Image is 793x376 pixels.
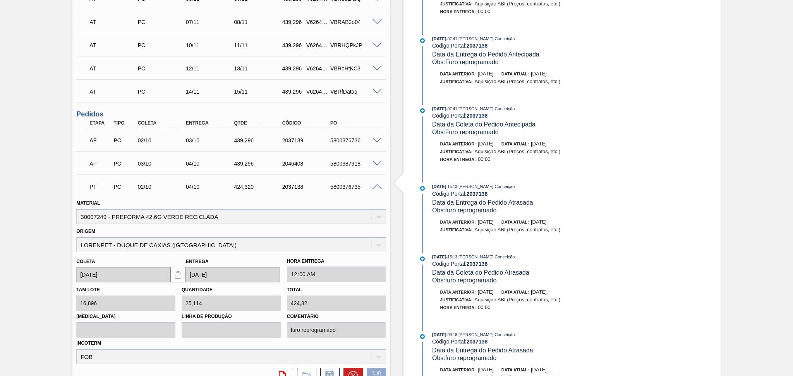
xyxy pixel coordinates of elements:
[420,334,425,339] img: atual
[432,129,499,135] span: Obs: Furo reprogramado
[531,141,547,147] span: [DATE]
[440,9,476,14] span: Hora Entrega :
[89,161,111,167] p: AF
[280,19,306,25] div: 439,296
[76,110,386,118] h3: Pedidos
[184,161,238,167] div: 04/10/2025
[467,261,488,267] strong: 2037138
[170,267,186,282] button: locked
[467,43,488,49] strong: 2037138
[112,184,137,190] div: Pedido de Compra
[446,37,457,41] span: - 07:41
[501,72,529,76] span: Data atual:
[76,311,175,322] label: [MEDICAL_DATA]
[287,256,386,267] label: Hora Entrega
[232,42,286,48] div: 11/11/2025
[328,42,383,48] div: VBRHQPkJP
[88,60,142,77] div: Aguardando Informações de Transporte
[432,184,446,189] span: [DATE]
[432,355,496,361] span: Obs: furo reprogramado
[88,83,142,100] div: Aguardando Informações de Transporte
[432,43,616,49] div: Código Portal:
[440,290,476,294] span: Data anterior:
[76,267,170,282] input: dd/mm/yyyy
[136,137,190,144] div: 02/10/2025
[88,155,113,172] div: Aguardando Faturamento
[89,42,140,48] p: AT
[232,65,286,72] div: 13/11/2025
[232,120,286,126] div: Qtde
[184,42,238,48] div: 10/11/2025
[432,347,533,354] span: Data da Entrega do Pedido Atrasada
[184,65,238,72] div: 12/11/2025
[457,184,515,189] span: : [PERSON_NAME] Conceição
[304,65,330,72] div: V626411
[89,19,140,25] p: AT
[432,106,446,111] span: [DATE]
[76,259,95,264] label: Coleta
[457,255,515,259] span: : [PERSON_NAME] Conceição
[280,42,306,48] div: 439,296
[112,120,137,126] div: Tipo
[232,161,286,167] div: 439,296
[432,113,616,119] div: Código Portal:
[440,220,476,224] span: Data anterior:
[136,42,190,48] div: Pedido de Compra
[474,79,560,84] span: Aquisição ABI (Preços, contratos, etc.)
[112,161,137,167] div: Pedido de Compra
[304,89,330,95] div: V626412
[89,89,140,95] p: AT
[446,185,457,189] span: - 15:13
[328,120,383,126] div: PO
[328,137,383,144] div: 5800376736
[280,184,335,190] div: 2037138
[280,161,335,167] div: 2046408
[287,311,386,322] label: Comentário
[531,71,547,77] span: [DATE]
[420,38,425,43] img: atual
[76,340,101,346] label: Incoterm
[478,71,494,77] span: [DATE]
[88,120,113,126] div: Etapa
[440,297,473,302] span: Justificativa:
[232,137,286,144] div: 439,296
[136,161,190,167] div: 03/10/2025
[501,367,529,372] span: Data atual:
[88,178,113,195] div: Pedido em Trânsito
[440,2,473,6] span: Justificativa:
[440,79,473,84] span: Justificativa:
[136,184,190,190] div: 02/10/2025
[184,120,238,126] div: Entrega
[432,36,446,41] span: [DATE]
[501,290,529,294] span: Data atual:
[136,120,190,126] div: Coleta
[328,89,383,95] div: VBRfDataq
[474,149,560,154] span: Aquisição ABI (Preços, contratos, etc.)
[474,1,560,7] span: Aquisição ABI (Preços, contratos, etc.)
[420,186,425,191] img: atual
[328,161,383,167] div: 5800387918
[446,255,457,259] span: - 15:13
[420,108,425,113] img: atual
[474,297,560,303] span: Aquisição ABI (Preços, contratos, etc.)
[531,219,547,225] span: [DATE]
[440,72,476,76] span: Data anterior:
[76,229,95,234] label: Origem
[478,156,491,162] span: 00:00
[304,42,330,48] div: V626410
[232,89,286,95] div: 15/11/2025
[420,256,425,261] img: atual
[182,311,281,322] label: Linha de Produção
[432,51,539,58] span: Data da Entrega do Pedido Antecipada
[474,227,560,232] span: Aquisição ABI (Preços, contratos, etc.)
[478,289,494,295] span: [DATE]
[136,89,190,95] div: Pedido de Compra
[76,200,100,206] label: Material
[280,89,306,95] div: 439,296
[478,9,491,14] span: 00:00
[432,338,616,345] div: Código Portal:
[112,137,137,144] div: Pedido de Compra
[531,367,547,373] span: [DATE]
[304,19,330,25] div: V626409
[173,270,183,279] img: locked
